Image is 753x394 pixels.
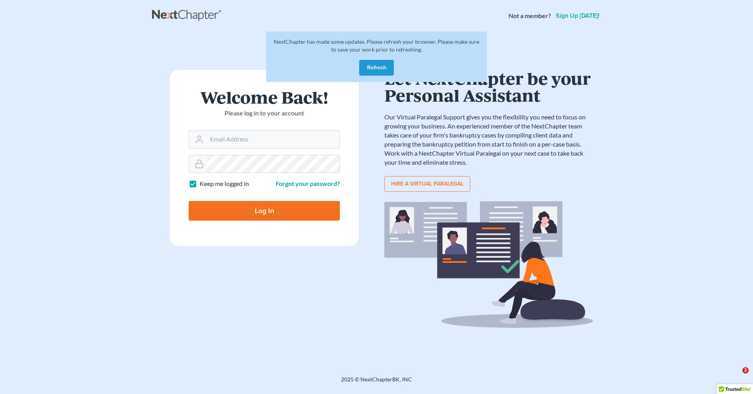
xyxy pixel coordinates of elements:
p: Please log in to your account [189,109,340,118]
img: virtual_paralegal_bg-b12c8cf30858a2b2c02ea913d52db5c468ecc422855d04272ea22d19010d70dc.svg [384,201,593,328]
iframe: Intercom live chat [726,367,745,386]
strong: Not a member? [508,11,551,20]
div: 2025 © NextChapterBK, INC [152,375,601,390]
input: Log In [189,201,340,221]
a: Hire a virtual paralegal [384,176,470,192]
h1: Let NextChapter be your Personal Assistant [384,70,593,103]
h1: Welcome Back! [189,89,340,106]
a: Forgot your password? [276,180,340,187]
label: Keep me logged in [200,179,249,188]
a: Sign up [DATE]! [554,13,601,19]
p: Our Virtual Paralegal Support gives you the flexibility you need to focus on growing your busines... [384,113,593,167]
button: Refresh [359,60,394,76]
input: Email Address [207,131,339,148]
span: 2 [742,367,749,374]
span: NextChapter has made some updates. Please refresh your browser. Please make sure to save your wor... [274,38,479,53]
